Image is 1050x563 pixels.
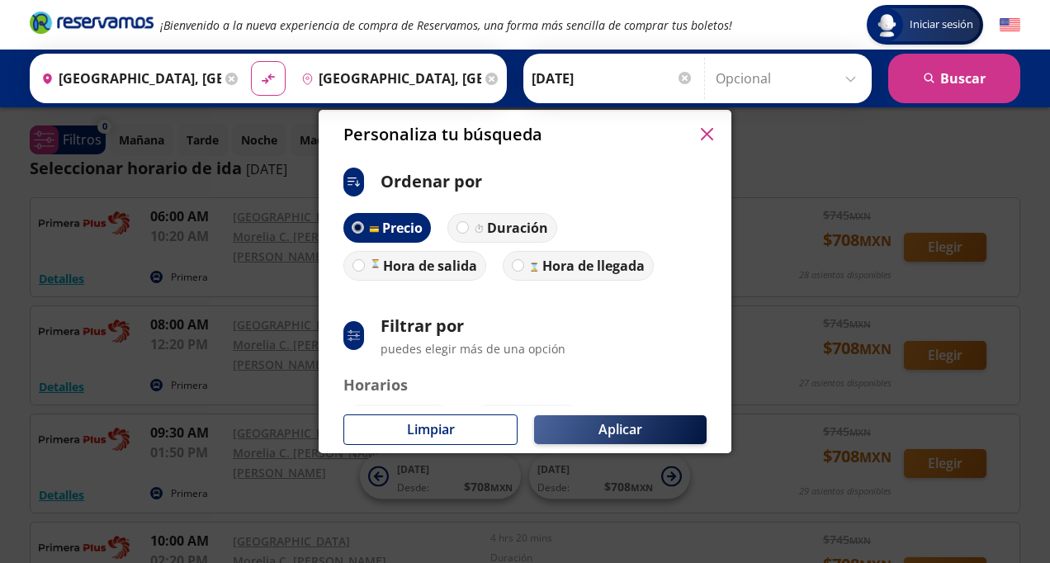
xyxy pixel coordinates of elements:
[343,405,454,444] button: Mañana7:00 am - 11:59 am
[343,374,707,396] p: Horarios
[716,58,863,99] input: Opcional
[343,122,542,147] p: Personaliza tu búsqueda
[30,10,154,40] a: Brand Logo
[487,218,548,238] p: Duración
[542,256,645,276] p: Hora de llegada
[903,17,980,33] span: Iniciar sesión
[471,405,583,444] button: Tarde12:00 pm - 6:59 pm
[888,54,1020,103] button: Buscar
[532,58,693,99] input: Elegir Fecha
[343,414,518,445] button: Limpiar
[381,314,565,338] p: Filtrar por
[160,17,732,33] em: ¡Bienvenido a la nueva experiencia de compra de Reservamos, una forma más sencilla de comprar tus...
[383,256,477,276] p: Hora de salida
[382,218,423,238] p: Precio
[534,415,707,444] button: Aplicar
[1000,15,1020,35] button: English
[381,340,565,357] p: puedes elegir más de una opción
[381,169,482,194] p: Ordenar por
[35,58,221,99] input: Buscar Origen
[30,10,154,35] i: Brand Logo
[295,58,481,99] input: Buscar Destino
